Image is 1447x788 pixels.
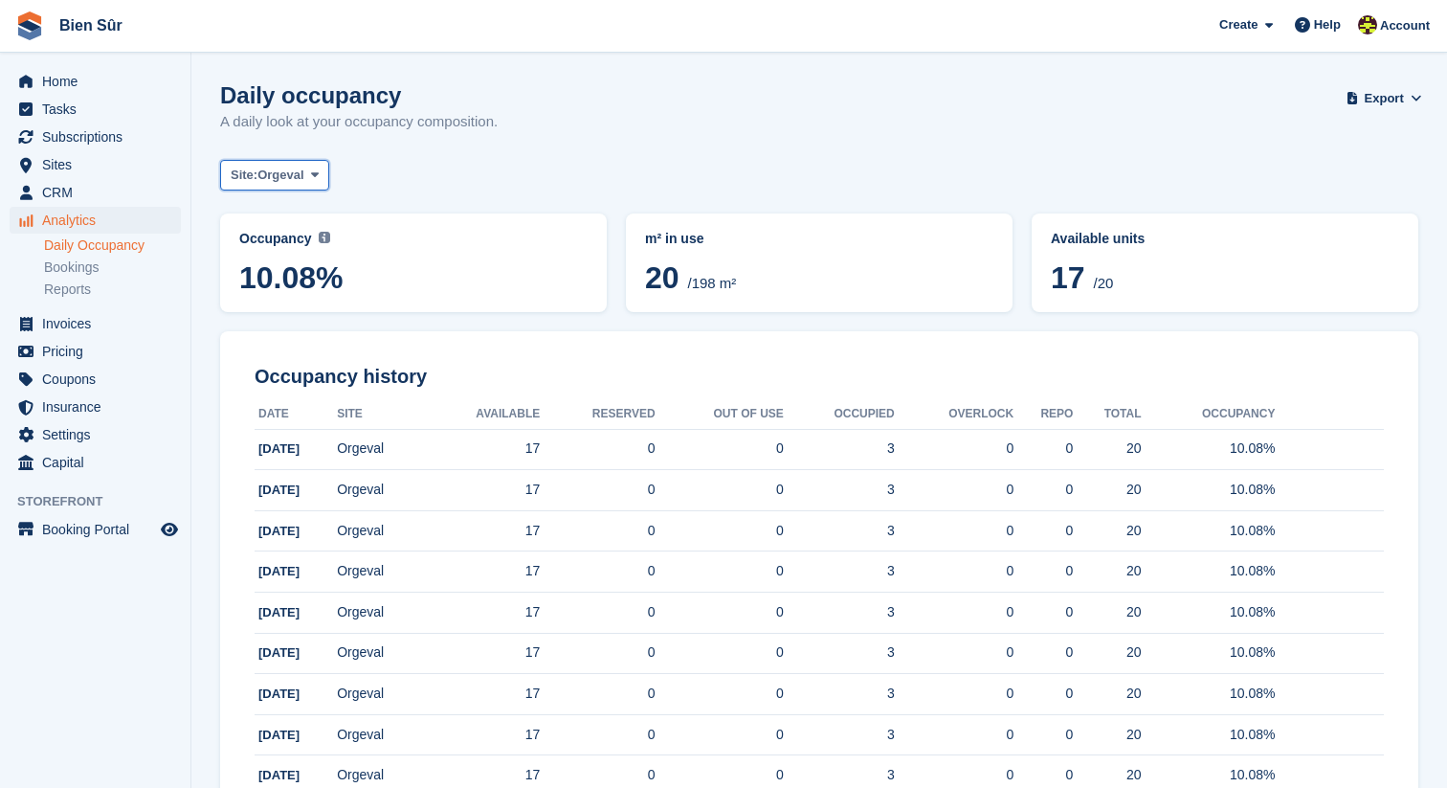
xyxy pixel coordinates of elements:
[258,441,300,456] span: [DATE]
[423,674,540,715] td: 17
[1142,429,1276,470] td: 10.08%
[1073,429,1141,470] td: 20
[784,602,895,622] div: 3
[645,260,679,295] span: 20
[231,166,257,185] span: Site:
[895,521,1013,541] div: 0
[1073,593,1141,634] td: 20
[258,728,300,742] span: [DATE]
[42,68,157,95] span: Home
[258,564,300,578] span: [DATE]
[1013,765,1073,785] div: 0
[656,470,784,511] td: 0
[1073,470,1141,511] td: 20
[1013,480,1073,500] div: 0
[656,633,784,674] td: 0
[784,725,895,745] div: 3
[10,366,181,393] a: menu
[895,684,1013,704] div: 0
[10,421,181,448] a: menu
[540,510,655,552] td: 0
[17,492,190,511] span: Storefront
[44,236,181,255] a: Daily Occupancy
[1013,521,1073,541] div: 0
[1073,399,1141,430] th: Total
[1013,561,1073,581] div: 0
[1142,674,1276,715] td: 10.08%
[1093,275,1113,291] span: /20
[52,10,130,41] a: Bien Sûr
[42,366,157,393] span: Coupons
[1013,684,1073,704] div: 0
[895,480,1013,500] div: 0
[44,259,181,277] a: Bookings
[1349,82,1418,114] button: Export
[540,399,655,430] th: Reserved
[10,68,181,95] a: menu
[257,166,303,185] span: Orgeval
[423,510,540,552] td: 17
[220,160,329,191] button: Site: Orgeval
[1142,714,1276,755] td: 10.08%
[42,310,157,337] span: Invoices
[1013,602,1073,622] div: 0
[337,674,423,715] td: Orgeval
[784,521,895,541] div: 3
[258,768,300,782] span: [DATE]
[319,232,330,243] img: icon-info-grey-7440780725fd019a000dd9b08b2336e03edf1995a4989e88bcd33f0948082b44.svg
[42,449,157,476] span: Capital
[895,439,1013,459] div: 0
[220,111,498,133] p: A daily look at your occupancy composition.
[1073,633,1141,674] td: 20
[239,231,311,246] span: Occupancy
[10,338,181,365] a: menu
[540,674,655,715] td: 0
[337,510,423,552] td: Orgeval
[10,394,181,420] a: menu
[1073,510,1141,552] td: 20
[656,399,784,430] th: Out of Use
[1219,15,1258,34] span: Create
[784,765,895,785] div: 3
[784,439,895,459] div: 3
[1013,725,1073,745] div: 0
[10,124,181,150] a: menu
[895,399,1013,430] th: Overlock
[258,483,300,497] span: [DATE]
[1013,399,1073,430] th: Repo
[656,674,784,715] td: 0
[784,399,895,430] th: Occupied
[656,714,784,755] td: 0
[15,11,44,40] img: stora-icon-8386f47178a22dfd0bd8f6a31ec36ba5ce8667c1dd55bd0f319d3a0aa187defe.svg
[42,516,157,543] span: Booking Portal
[1314,15,1341,34] span: Help
[784,642,895,663] div: 3
[895,765,1013,785] div: 0
[540,633,655,674] td: 0
[1073,674,1141,715] td: 20
[540,593,655,634] td: 0
[423,399,540,430] th: Available
[1142,510,1276,552] td: 10.08%
[1142,593,1276,634] td: 10.08%
[687,275,736,291] span: /198 m²
[1142,552,1276,593] td: 10.08%
[158,518,181,541] a: Preview store
[656,510,784,552] td: 0
[1073,552,1141,593] td: 20
[10,179,181,206] a: menu
[255,399,337,430] th: Date
[1013,439,1073,459] div: 0
[10,449,181,476] a: menu
[423,633,540,674] td: 17
[42,207,157,234] span: Analytics
[42,96,157,123] span: Tasks
[1380,16,1430,35] span: Account
[540,429,655,470] td: 0
[540,714,655,755] td: 0
[337,470,423,511] td: Orgeval
[42,421,157,448] span: Settings
[10,310,181,337] a: menu
[895,642,1013,663] div: 0
[1358,15,1377,34] img: Marie Tran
